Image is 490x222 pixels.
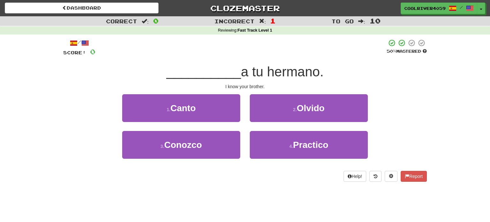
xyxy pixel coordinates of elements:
[369,171,382,182] button: Round history (alt+y)
[289,144,293,149] small: 4 .
[387,49,396,54] span: 50 %
[250,131,368,159] button: 4.Practico
[460,5,463,10] span: /
[142,19,149,24] span: :
[401,171,427,182] button: Report
[90,48,95,56] span: 0
[297,103,324,113] span: Olvido
[214,18,255,24] span: Incorrect
[122,94,240,122] button: 1.Canto
[63,39,95,47] div: /
[238,28,272,33] strong: Fast Track Level 1
[270,17,276,25] span: 1
[5,3,159,13] a: Dashboard
[241,64,323,79] span: a tu hermano.
[167,107,170,112] small: 1 .
[293,107,297,112] small: 2 .
[259,19,266,24] span: :
[153,17,159,25] span: 0
[344,171,366,182] button: Help!
[168,3,322,14] a: Clozemaster
[122,131,240,159] button: 3.Conozco
[250,94,368,122] button: 2.Olvido
[387,49,427,54] div: Mastered
[331,18,354,24] span: To go
[293,140,329,150] span: Practico
[370,17,381,25] span: 10
[63,50,86,55] span: Score:
[167,64,241,79] span: __________
[401,3,477,14] a: CoolRiver4059 /
[358,19,365,24] span: :
[63,83,427,90] div: I know your brother.
[160,144,164,149] small: 3 .
[106,18,137,24] span: Correct
[164,140,202,150] span: Conozco
[170,103,196,113] span: Canto
[404,5,446,11] span: CoolRiver4059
